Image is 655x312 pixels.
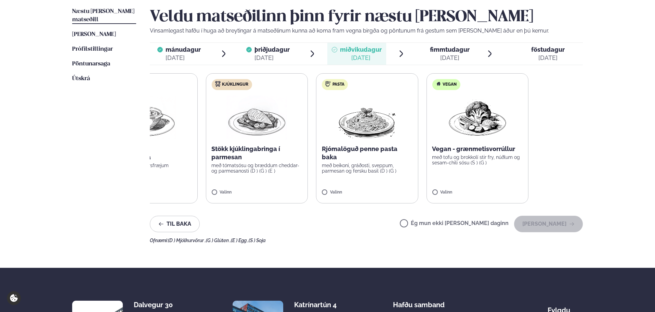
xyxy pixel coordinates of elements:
div: [DATE] [254,54,290,62]
span: [PERSON_NAME] [72,32,116,37]
span: Prófílstillingar [72,46,113,52]
a: Pöntunarsaga [72,60,110,68]
p: Stökk kjúklingabringa í parmesan [211,145,302,161]
p: með beikoni, gráðosti, sveppum, parmesan og fersku basil (D ) (G ) [322,163,412,174]
p: með tómatsósu og bræddum cheddar- og parmesanosti (D ) (G ) (E ) [211,163,302,174]
a: [PERSON_NAME] [72,30,116,39]
div: [DATE] [531,54,565,62]
span: (G ) Glúten , [206,238,231,243]
div: [DATE] [340,54,382,62]
img: pasta.svg [325,81,331,87]
button: [PERSON_NAME] [514,216,583,232]
span: þriðjudagur [254,46,290,53]
img: Spagetti.png [337,96,397,139]
a: Cookie settings [7,291,21,305]
button: Til baka [150,216,200,232]
a: Útskrá [72,75,90,83]
img: Vegan.svg [435,81,441,87]
div: [DATE] [166,54,201,62]
span: Vegan [443,82,457,87]
span: Næstu [PERSON_NAME] matseðill [72,9,134,23]
span: (D ) Mjólkurvörur , [168,238,206,243]
span: Pöntunarsaga [72,61,110,67]
img: Chicken-breast.png [227,96,287,139]
span: miðvikudagur [340,46,382,53]
p: Harissa krydduð sætkartöflusúpa [101,145,192,161]
span: Kjúklingur [222,82,248,87]
span: (S ) Soja [249,238,266,243]
p: með tofu og brokkolí stir fry, núðlum og sesam-chili sósu (S ) (G ) [432,154,523,165]
span: (E ) Egg , [231,238,249,243]
h2: Veldu matseðilinn þinn fyrir næstu [PERSON_NAME] [150,8,583,27]
span: mánudagur [166,46,201,53]
p: með ristuðum graskersfræjum [101,163,192,168]
span: Pasta [332,82,344,87]
div: [DATE] [430,54,470,62]
img: Vegan.png [447,96,508,139]
div: Ofnæmi: [150,238,583,243]
p: Vinsamlegast hafðu í huga að breytingar á matseðlinum kunna að koma fram vegna birgða og pöntunum... [150,27,583,35]
span: Útskrá [72,76,90,82]
span: Hafðu samband [393,295,445,309]
p: Vegan - grænmetisvorrúllur [432,145,523,153]
p: Rjómalöguð penne pasta baka [322,145,412,161]
div: Dalvegur 30 [134,301,188,309]
a: Prófílstillingar [72,45,113,53]
span: föstudagur [531,46,565,53]
span: fimmtudagur [430,46,470,53]
a: Næstu [PERSON_NAME] matseðill [72,8,136,24]
img: Soup.png [116,96,176,139]
img: chicken.svg [215,81,220,87]
div: Katrínartún 4 [294,301,349,309]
